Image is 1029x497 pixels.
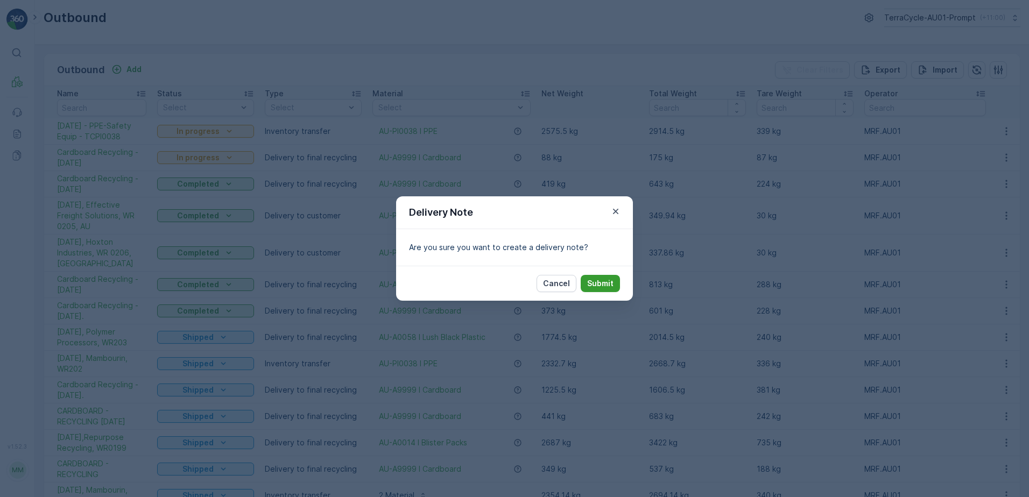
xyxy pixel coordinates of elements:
button: Submit [581,275,620,292]
p: Submit [587,278,614,289]
p: Cancel [543,278,570,289]
p: Delivery Note [409,205,473,220]
button: Cancel [537,275,576,292]
p: Are you sure you want to create a delivery note? [409,242,620,253]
